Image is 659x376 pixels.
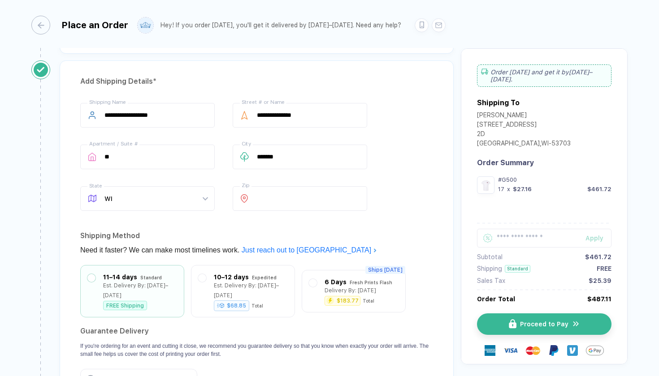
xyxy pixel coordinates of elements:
[477,277,505,284] div: Sales Tax
[503,343,518,358] img: visa
[61,20,128,30] div: Place an Order
[214,281,288,300] div: Est. Delivery By: [DATE]–[DATE]
[572,320,580,328] img: icon
[477,121,571,130] div: [STREET_ADDRESS]
[365,266,405,274] span: Ships [DATE]
[585,235,611,242] div: Apply
[587,186,611,192] div: $461.72
[567,345,578,356] img: Venmo
[80,342,433,358] p: If you're ordering for an event and cutting it close, we recommend you guarantee delivery so that...
[505,265,530,273] div: Standard
[587,295,611,303] div: $487.11
[498,186,504,192] div: 17
[477,295,515,303] div: Order Total
[477,265,502,272] div: Shipping
[103,301,147,310] div: FREE Shipping
[513,186,532,192] div: $27.16
[509,319,516,329] img: icon
[87,272,177,310] div: 11–14 days StandardEst. Delivery By: [DATE]–[DATE]FREE Shipping
[477,130,571,140] div: 2D
[498,176,611,183] div: #G500
[477,64,611,87] div: Order [DATE] and get it by [DATE]–[DATE] .
[80,243,433,257] div: Need it faster? We can make most timelines work.
[506,186,511,192] div: x
[485,345,495,356] img: express
[477,253,503,261] div: Subtotal
[198,272,288,310] div: 10–12 days ExpeditedEst. Delivery By: [DATE]–[DATE]$68.85Total
[325,286,376,295] div: Delivery By: [DATE]
[103,272,137,282] div: 11–14 days
[350,278,392,287] div: Fresh Prints Flash
[597,265,611,272] div: FREE
[585,253,611,261] div: $461.72
[80,324,433,338] h2: Guarantee Delivery
[477,313,611,335] button: iconProceed to Payicon
[214,272,249,282] div: 10–12 days
[214,300,249,311] div: $68.85
[548,345,559,356] img: Paypal
[103,281,177,300] div: Est. Delivery By: [DATE]–[DATE]
[325,277,347,287] div: 6 Days
[140,273,162,282] div: Standard
[80,74,433,89] div: Add Shipping Details
[138,17,153,33] img: user profile
[477,140,571,149] div: [GEOGRAPHIC_DATA] , WI - 53703
[526,343,540,358] img: master-card
[252,273,277,282] div: Expedited
[104,187,208,210] span: WI
[251,303,263,308] div: Total
[477,158,611,167] div: Order Summary
[160,21,401,29] div: Hey! If you order [DATE], you'll get it delivered by [DATE]–[DATE]. Need any help?
[242,246,377,254] a: Just reach out to [GEOGRAPHIC_DATA]
[586,342,604,359] img: GPay
[477,111,571,121] div: [PERSON_NAME]
[477,98,520,107] div: Shipping To
[479,179,492,192] img: dd9a03e2-9295-4776-a069-07310c75b823_nt_front_1758318114391.jpg
[309,277,399,305] div: 6 Days Fresh Prints FlashDelivery By: [DATE]$183.77Total
[589,277,611,284] div: $25.39
[337,298,359,303] div: $183.77
[80,229,433,243] div: Shipping Method
[520,320,568,328] span: Proceed to Pay
[574,229,611,248] button: Apply
[363,298,374,303] div: Total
